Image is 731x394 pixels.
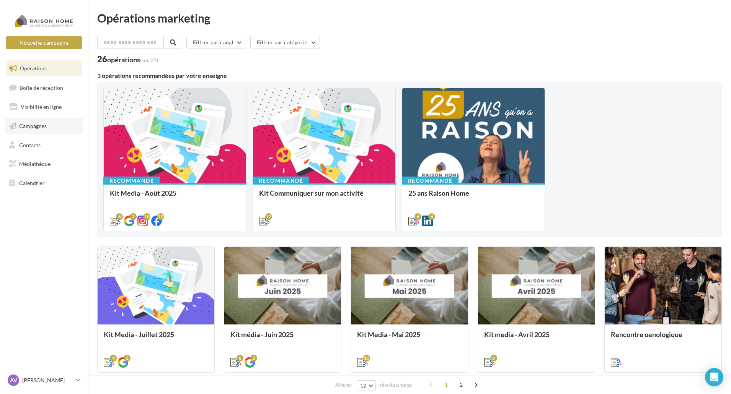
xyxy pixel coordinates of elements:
div: Recommandé [103,177,160,185]
div: Opérations marketing [97,12,722,24]
span: 2 [455,379,467,391]
div: 8 [116,213,123,220]
button: 12 [357,380,376,391]
div: 10 [363,355,370,362]
span: Rencontre oenologique [611,330,682,339]
a: Campagnes [5,118,83,134]
span: Afficher [335,381,352,389]
div: 8 [490,355,497,362]
button: Nouvelle campagne [6,36,82,49]
div: Recommandé [402,177,459,185]
div: 3 opérations recommandées par votre enseigne [97,73,722,79]
span: Campagnes [19,123,47,129]
div: 6 [414,213,421,220]
span: (sur 27) [140,57,158,63]
div: 9 [110,355,117,362]
span: Kit Media - Mai 2025 [357,330,420,339]
a: Opérations [5,60,83,76]
span: Opérations [20,65,47,71]
div: opérations [107,56,158,63]
div: 12 [265,213,272,220]
p: [PERSON_NAME] [22,376,73,384]
span: 25 ans Raison Home [408,189,469,197]
a: Boîte de réception [5,79,83,96]
div: 6 [428,213,435,220]
span: Kit Media - Juillet 2025 [104,330,174,339]
div: 2 [250,355,257,362]
div: 8 [237,355,243,362]
div: 26 [97,55,158,63]
span: Visibilité en ligne [21,104,62,110]
a: Calendrier [5,175,83,191]
span: Kit Communiquer sur mon activité [259,189,364,197]
span: 1 [440,379,452,391]
button: Filtrer par catégorie [250,36,320,49]
span: AV [10,376,17,384]
a: Visibilité en ligne [5,99,83,115]
span: Kit média - Juin 2025 [230,330,294,339]
div: 2 [130,213,137,220]
div: Open Intercom Messenger [705,368,723,386]
span: 12 [360,383,367,389]
div: Recommandé [253,177,309,185]
div: 10 [157,213,164,220]
a: AV [PERSON_NAME] [6,373,82,388]
span: Boîte de réception [20,84,63,91]
span: Médiathèque [19,161,51,167]
a: Médiathèque [5,156,83,172]
div: 2 [124,355,131,362]
div: 10 [144,213,150,220]
span: résultats/page [380,381,412,389]
span: Contacts [19,141,41,148]
button: Filtrer par canal [186,36,246,49]
span: Calendrier [19,180,45,186]
span: Kit media - Avril 2025 [484,330,550,339]
a: Contacts [5,137,83,153]
span: Kit Media - Août 2025 [110,189,176,197]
